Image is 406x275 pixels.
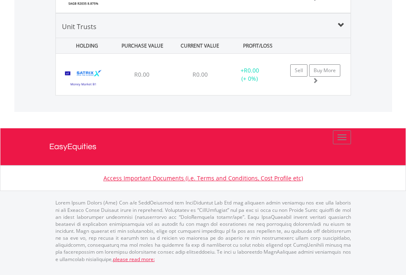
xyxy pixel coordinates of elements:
[62,22,96,31] span: Unit Trusts
[115,38,170,53] div: PURCHASE VALUE
[55,199,351,262] p: Lorem Ipsum Dolors (Ame) Con a/e SeddOeiusmod tem InciDiduntut Lab Etd mag aliquaen admin veniamq...
[60,64,107,93] img: UT.ZA.STXB1.png
[172,38,228,53] div: CURRENT VALUE
[193,70,208,78] span: R0.00
[224,66,275,83] div: + (+ 0%)
[113,256,155,263] a: please read more:
[134,70,149,78] span: R0.00
[244,66,259,74] span: R0.00
[230,38,286,53] div: PROFIT/LOSS
[290,64,307,77] a: Sell
[309,64,340,77] a: Buy More
[57,38,112,53] div: HOLDING
[103,174,303,182] a: Access Important Documents (i.e. Terms and Conditions, Cost Profile etc)
[49,128,357,165] a: EasyEquities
